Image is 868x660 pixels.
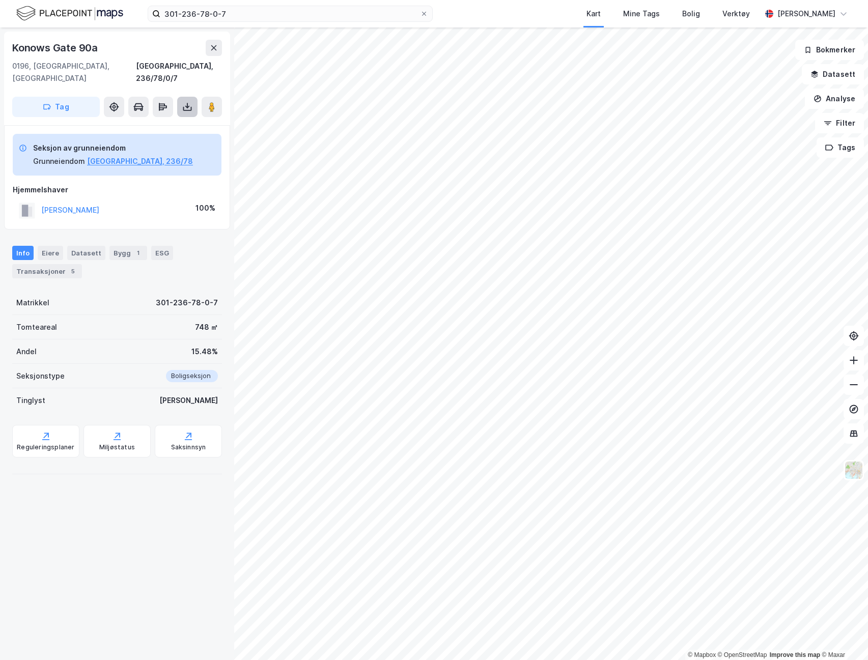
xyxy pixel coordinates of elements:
[133,248,143,258] div: 1
[12,60,136,84] div: 0196, [GEOGRAPHIC_DATA], [GEOGRAPHIC_DATA]
[67,246,105,260] div: Datasett
[722,8,750,20] div: Verktøy
[802,64,864,84] button: Datasett
[817,611,868,660] div: Kontrollprogram for chat
[195,321,218,333] div: 748 ㎡
[87,155,193,167] button: [GEOGRAPHIC_DATA], 236/78
[33,155,85,167] div: Grunneiendom
[16,321,57,333] div: Tomteareal
[682,8,700,20] div: Bolig
[688,651,716,658] a: Mapbox
[805,89,864,109] button: Analyse
[13,184,221,196] div: Hjemmelshaver
[777,8,835,20] div: [PERSON_NAME]
[586,8,601,20] div: Kart
[623,8,660,20] div: Mine Tags
[770,651,820,658] a: Improve this map
[795,40,864,60] button: Bokmerker
[817,137,864,158] button: Tags
[815,113,864,133] button: Filter
[12,40,100,56] div: Konows Gate 90a
[156,297,218,309] div: 301-236-78-0-7
[12,246,34,260] div: Info
[12,97,100,117] button: Tag
[136,60,222,84] div: [GEOGRAPHIC_DATA], 236/78/0/7
[151,246,173,260] div: ESG
[99,443,135,451] div: Miljøstatus
[16,346,37,358] div: Andel
[718,651,767,658] a: OpenStreetMap
[195,202,215,214] div: 100%
[171,443,206,451] div: Saksinnsyn
[12,264,82,278] div: Transaksjoner
[16,297,49,309] div: Matrikkel
[817,611,868,660] iframe: Chat Widget
[68,266,78,276] div: 5
[160,6,420,21] input: Søk på adresse, matrikkel, gårdeiere, leietakere eller personer
[109,246,147,260] div: Bygg
[16,394,45,407] div: Tinglyst
[191,346,218,358] div: 15.48%
[159,394,218,407] div: [PERSON_NAME]
[17,443,74,451] div: Reguleringsplaner
[16,5,123,22] img: logo.f888ab2527a4732fd821a326f86c7f29.svg
[16,370,65,382] div: Seksjonstype
[38,246,63,260] div: Eiere
[33,142,193,154] div: Seksjon av grunneiendom
[844,461,863,480] img: Z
